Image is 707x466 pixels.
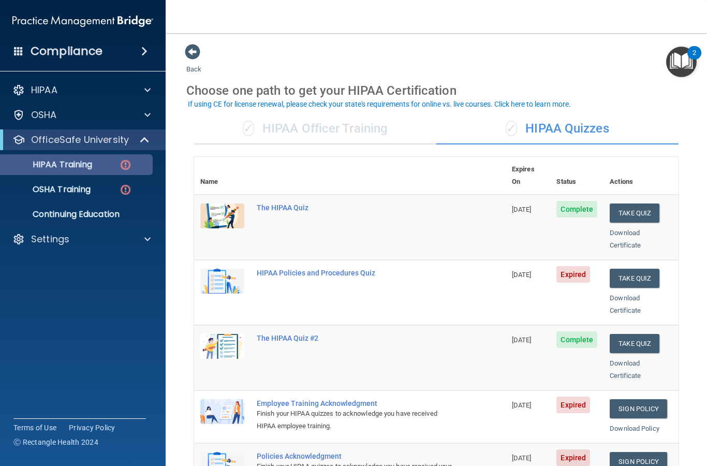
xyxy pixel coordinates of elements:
[512,454,532,462] span: [DATE]
[257,334,454,342] div: The HIPAA Quiz #2
[512,336,532,344] span: [DATE]
[610,334,659,353] button: Take Quiz
[512,271,532,279] span: [DATE]
[512,206,532,213] span: [DATE]
[610,359,641,380] a: Download Certificate
[257,269,454,277] div: HIPAA Policies and Procedures Quiz
[257,407,454,432] div: Finish your HIPAA quizzes to acknowledge you have received HIPAA employee training.
[610,425,659,432] a: Download Policy
[12,109,151,121] a: OSHA
[610,294,641,314] a: Download Certificate
[186,99,572,109] button: If using CE for license renewal, please check your state's requirements for online vs. live cours...
[31,84,57,96] p: HIPAA
[194,113,436,144] div: HIPAA Officer Training
[12,11,153,32] img: PMB logo
[693,53,696,66] div: 2
[610,399,667,418] a: Sign Policy
[7,184,91,195] p: OSHA Training
[610,229,641,249] a: Download Certificate
[257,399,454,407] div: Employee Training Acknowledgment
[31,109,57,121] p: OSHA
[69,423,115,433] a: Privacy Policy
[610,203,659,223] button: Take Quiz
[556,331,597,348] span: Complete
[436,113,679,144] div: HIPAA Quizzes
[194,157,251,195] th: Name
[556,449,590,466] span: Expired
[556,201,597,217] span: Complete
[12,233,151,245] a: Settings
[13,437,98,447] span: Ⓒ Rectangle Health 2024
[7,159,92,170] p: HIPAA Training
[603,157,679,195] th: Actions
[31,134,129,146] p: OfficeSafe University
[7,209,148,220] p: Continuing Education
[31,44,102,59] h4: Compliance
[13,423,56,433] a: Terms of Use
[506,121,517,136] span: ✓
[550,157,603,195] th: Status
[257,452,454,460] div: Policies Acknowledgment
[556,266,590,283] span: Expired
[12,134,150,146] a: OfficeSafe University
[31,233,69,245] p: Settings
[119,183,132,196] img: danger-circle.6113f641.png
[243,121,254,136] span: ✓
[186,76,686,106] div: Choose one path to get your HIPAA Certification
[186,53,201,73] a: Back
[666,47,697,77] button: Open Resource Center, 2 new notifications
[119,158,132,171] img: danger-circle.6113f641.png
[610,269,659,288] button: Take Quiz
[257,203,454,212] div: The HIPAA Quiz
[512,401,532,409] span: [DATE]
[12,84,151,96] a: HIPAA
[188,100,571,108] div: If using CE for license renewal, please check your state's requirements for online vs. live cours...
[506,157,551,195] th: Expires On
[556,397,590,413] span: Expired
